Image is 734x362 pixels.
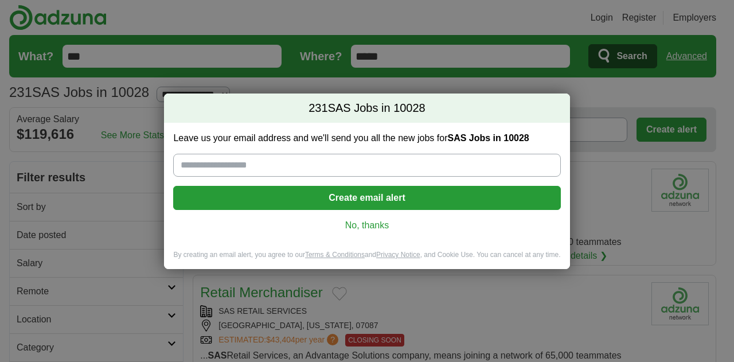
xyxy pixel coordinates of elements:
div: By creating an email alert, you agree to our and , and Cookie Use. You can cancel at any time. [164,250,569,269]
strong: SAS Jobs in 10028 [447,133,529,143]
a: No, thanks [182,219,551,232]
button: Create email alert [173,186,560,210]
a: Terms & Conditions [305,251,365,259]
a: Privacy Notice [376,251,420,259]
span: 231 [309,100,327,116]
h2: SAS Jobs in 10028 [164,94,569,123]
label: Leave us your email address and we'll send you all the new jobs for [173,132,560,145]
